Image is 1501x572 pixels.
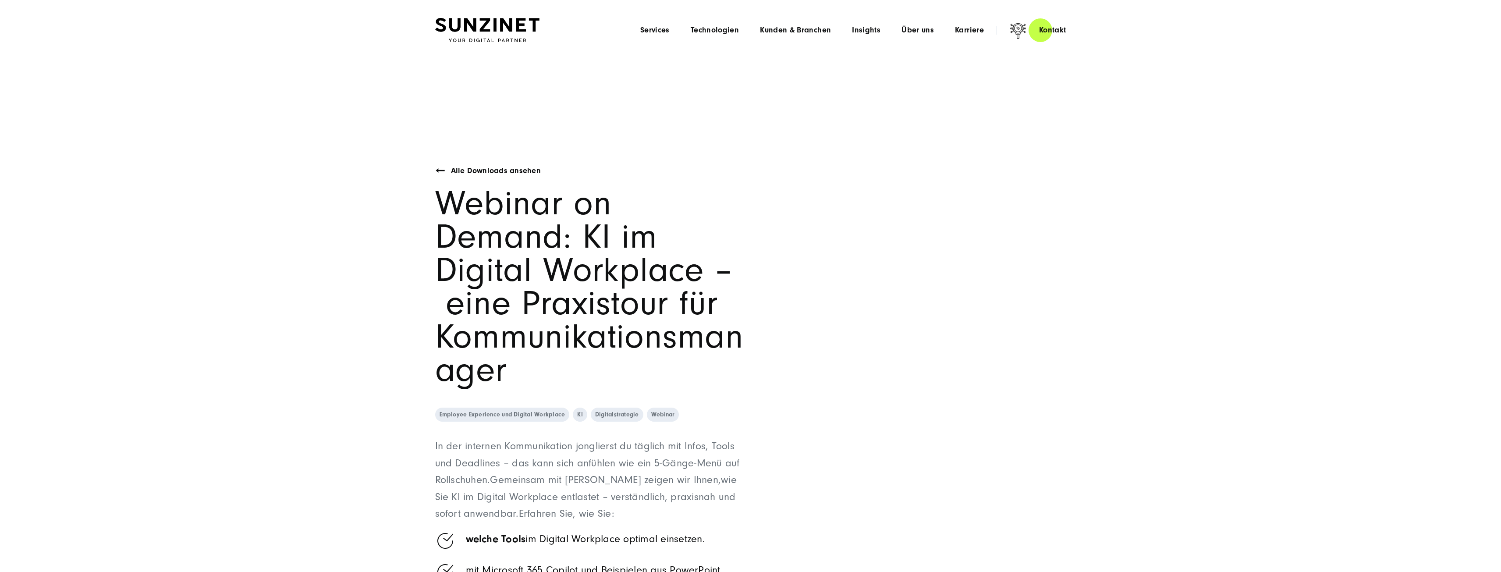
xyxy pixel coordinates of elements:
[435,438,745,522] p: In der internen Kommunikation jonglierst du täglich mit Infos, Tools und Deadlines – das kann sic...
[435,184,744,390] span: Webinar on Demand: KI im Digital Workplace – eine Praxistour für Kommunikationsmanager
[647,408,679,422] a: Webinar
[640,26,670,35] a: Services
[852,26,880,35] a: Insights
[490,474,721,486] span: Gemeinsam mit [PERSON_NAME] zeigen wir Ihnen,
[691,26,739,35] a: Technologien
[760,26,831,35] a: Kunden & Branchen
[451,165,541,178] a: Alle Downloads ansehen
[591,408,643,422] a: Digitalstrategie
[435,531,745,547] li: im Digital Workplace optimal einsetzen.
[573,408,587,422] a: KI
[955,26,984,35] a: Karriere
[435,18,539,43] img: SUNZINET Full Service Digital Agentur
[435,408,570,422] a: Employee Experience und Digital Workplace
[901,26,934,35] a: Über uns
[466,533,526,545] strong: welche Tools
[1029,18,1077,43] a: Kontakt
[451,166,541,175] span: Alle Downloads ansehen
[519,508,614,519] span: Erfahren Sie, wie Sie:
